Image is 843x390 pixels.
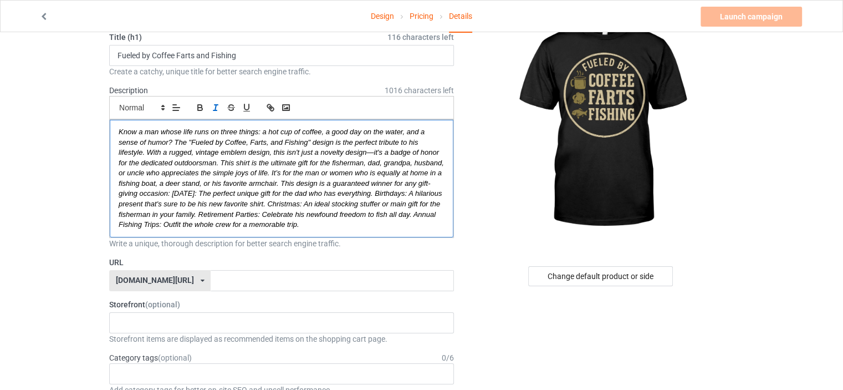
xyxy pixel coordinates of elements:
label: Storefront [109,299,454,310]
label: Category tags [109,352,192,363]
div: Create a catchy, unique title for better search engine traffic. [109,66,454,77]
div: Storefront items are displayed as recommended items on the shopping cart page. [109,333,454,345]
span: (optional) [158,353,192,362]
label: Title (h1) [109,32,454,43]
div: Change default product or side [528,266,673,286]
div: [DOMAIN_NAME][URL] [116,276,194,284]
label: URL [109,257,454,268]
a: Design [371,1,394,32]
em: Know a man whose life runs on three things: a hot cup of coffee, a good day on the water, and a s... [119,128,446,229]
div: 0 / 6 [442,352,454,363]
label: Description [109,86,148,95]
span: 1016 characters left [385,85,454,96]
span: (optional) [145,300,180,309]
a: Pricing [410,1,433,32]
div: Write a unique, thorough description for better search engine traffic. [109,238,454,249]
div: Details [449,1,472,33]
span: 116 characters left [387,32,454,43]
